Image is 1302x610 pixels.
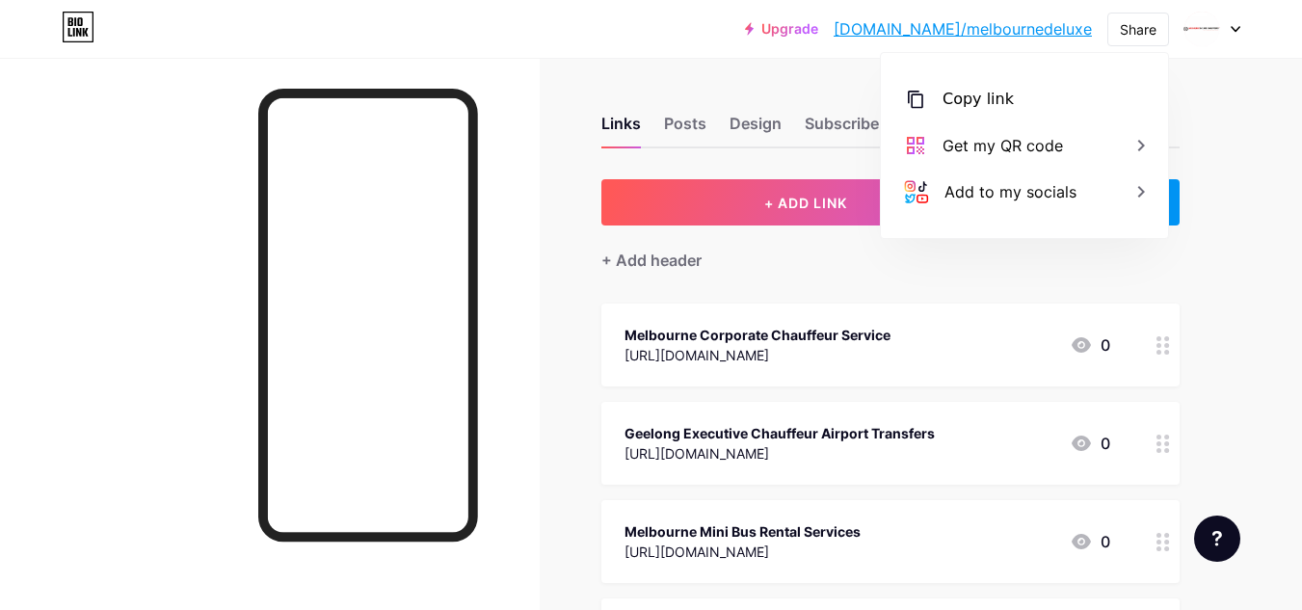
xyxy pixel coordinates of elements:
[1120,19,1156,40] div: Share
[624,325,890,345] div: Melbourne Corporate Chauffeur Service
[730,112,782,146] div: Design
[624,521,861,542] div: Melbourne Mini Bus Rental Services
[943,88,1014,111] div: Copy link
[664,112,706,146] div: Posts
[1183,11,1220,47] img: melbournedeluxe
[944,180,1076,203] div: Add to my socials
[1070,432,1110,455] div: 0
[624,542,861,562] div: [URL][DOMAIN_NAME]
[601,179,1011,225] button: + ADD LINK
[601,249,702,272] div: + Add header
[624,423,935,443] div: Geelong Executive Chauffeur Airport Transfers
[943,134,1063,157] div: Get my QR code
[1070,333,1110,357] div: 0
[1070,530,1110,553] div: 0
[745,21,818,37] a: Upgrade
[764,195,847,211] span: + ADD LINK
[805,112,893,146] div: Subscribers
[624,345,890,365] div: [URL][DOMAIN_NAME]
[624,443,935,464] div: [URL][DOMAIN_NAME]
[834,17,1092,40] a: [DOMAIN_NAME]/melbournedeluxe
[601,112,641,146] div: Links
